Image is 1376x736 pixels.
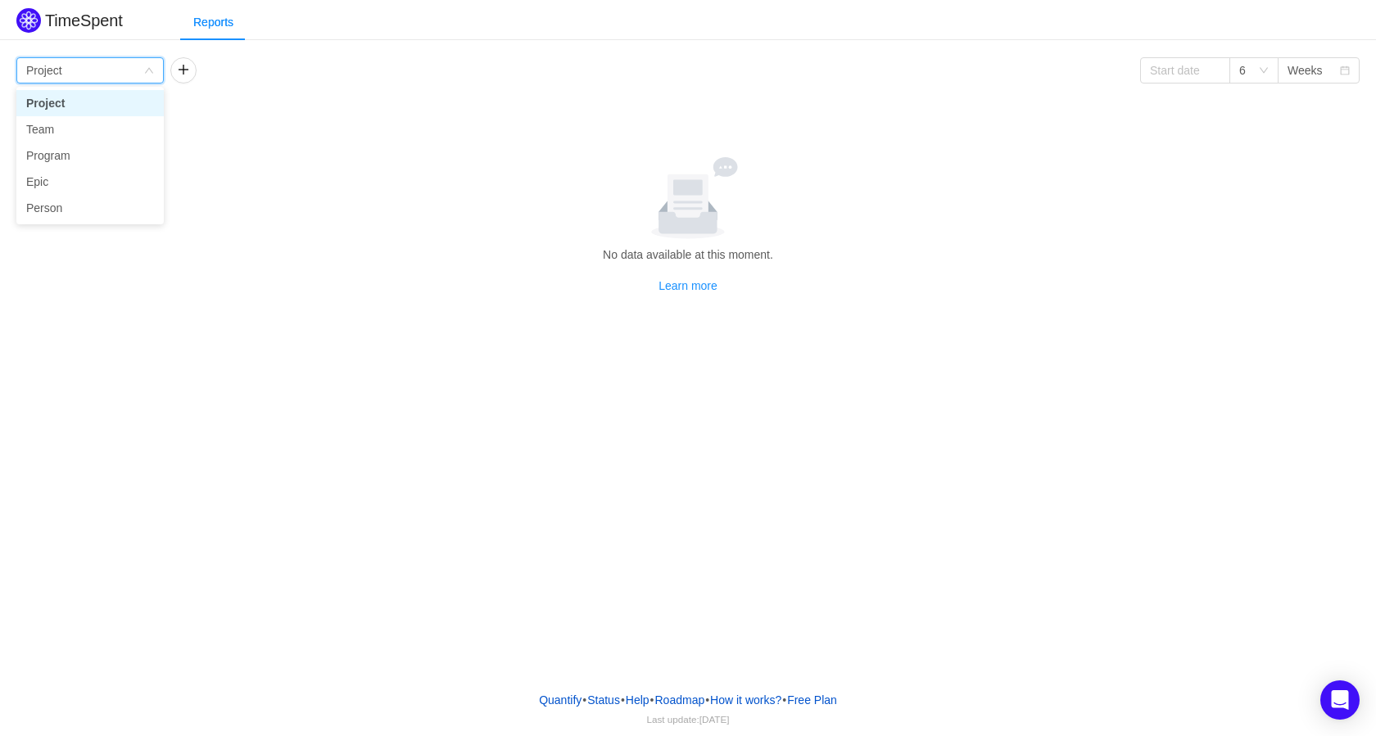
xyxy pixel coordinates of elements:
[45,11,123,29] h2: TimeSpent
[786,688,838,712] button: Free Plan
[170,57,197,84] button: icon: plus
[16,195,164,221] li: Person
[699,714,730,725] span: [DATE]
[1288,58,1323,83] div: Weeks
[26,58,62,83] div: Project
[1320,680,1360,720] div: Open Intercom Messenger
[650,693,654,707] span: •
[16,169,164,195] li: Epic
[654,688,706,712] a: Roadmap
[180,4,247,41] div: Reports
[621,693,625,707] span: •
[538,688,582,712] a: Quantify
[582,693,586,707] span: •
[603,248,773,261] span: No data available at this moment.
[659,279,717,292] a: Learn more
[647,714,730,725] span: Last update:
[16,142,164,169] li: Program
[1340,65,1350,77] i: icon: calendar
[705,693,709,707] span: •
[16,8,41,33] img: Quantify logo
[1259,65,1269,77] i: icon: down
[586,688,621,712] a: Status
[144,65,154,77] i: icon: down
[782,693,786,707] span: •
[16,116,164,142] li: Team
[16,90,164,116] li: Project
[625,688,650,712] a: Help
[709,688,782,712] button: How it works?
[1140,57,1230,84] input: Start date
[1239,58,1246,83] div: 6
